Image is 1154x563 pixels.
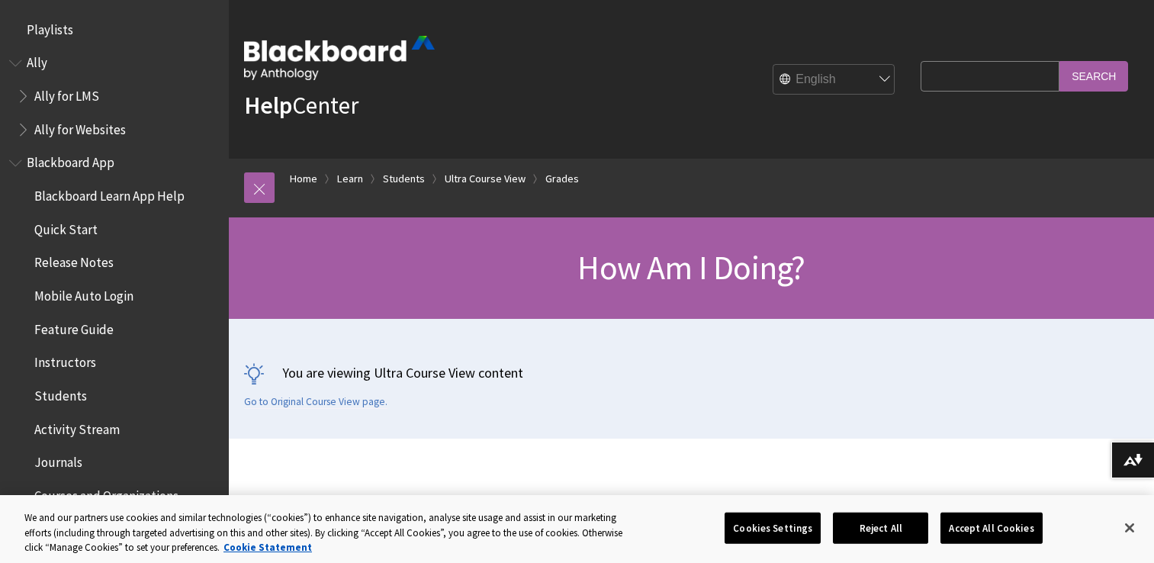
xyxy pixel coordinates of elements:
[27,50,47,71] span: Ally
[34,217,98,237] span: Quick Start
[34,383,87,404] span: Students
[1113,511,1146,545] button: Close
[27,17,73,37] span: Playlists
[337,169,363,188] a: Learn
[1059,61,1128,91] input: Search
[34,450,82,471] span: Journals
[545,169,579,188] a: Grades
[9,17,220,43] nav: Book outline for Playlists
[725,512,821,544] button: Cookies Settings
[244,90,358,121] a: HelpCenter
[290,169,317,188] a: Home
[773,65,895,95] select: Site Language Selector
[223,541,312,554] a: More information about your privacy, opens in a new tab
[445,169,526,188] a: Ultra Course View
[9,50,220,143] nav: Book outline for Anthology Ally Help
[34,183,185,204] span: Blackboard Learn App Help
[24,510,635,555] div: We and our partners use cookies and similar technologies (“cookies”) to enhance site navigation, ...
[34,250,114,271] span: Release Notes
[34,350,96,371] span: Instructors
[244,395,387,409] a: Go to Original Course View page.
[34,317,114,337] span: Feature Guide
[833,512,928,544] button: Reject All
[577,246,805,288] span: How Am I Doing?
[34,83,99,104] span: Ally for LMS
[244,36,435,80] img: Blackboard by Anthology
[244,90,292,121] strong: Help
[34,417,120,437] span: Activity Stream
[383,169,425,188] a: Students
[27,150,114,171] span: Blackboard App
[940,512,1042,544] button: Accept All Cookies
[34,483,178,503] span: Courses and Organizations
[34,283,133,304] span: Mobile Auto Login
[34,117,126,137] span: Ally for Websites
[244,363,1139,382] p: You are viewing Ultra Course View content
